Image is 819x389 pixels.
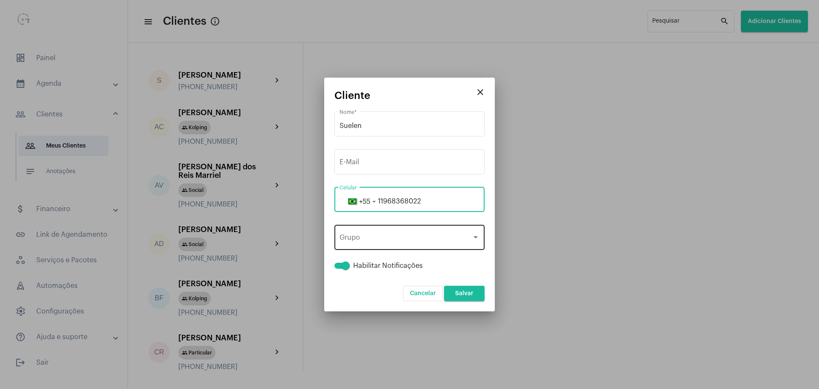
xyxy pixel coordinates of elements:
span: +55 [359,198,370,205]
button: Cancelar [403,286,443,301]
button: Salvar [444,286,485,301]
span: Cancelar [410,290,436,296]
mat-icon: close [475,87,485,97]
span: Cliente [334,90,370,101]
input: Digite o nome [340,122,479,130]
input: 31 99999-1111 [340,197,479,205]
span: Grupo [340,235,472,243]
input: E-Mail [340,160,479,168]
span: Salvar [455,290,473,296]
button: +55 [340,191,378,212]
span: Habilitar Notificações [353,261,423,271]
